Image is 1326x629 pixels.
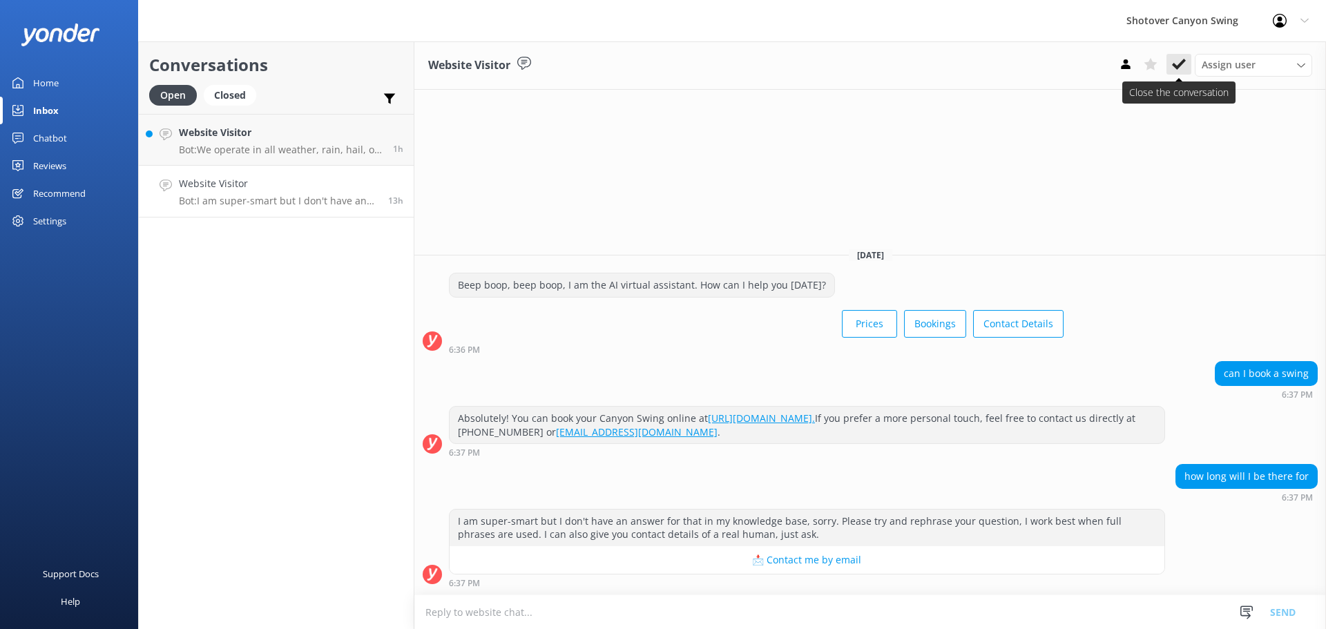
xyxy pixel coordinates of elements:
strong: 6:37 PM [449,449,480,457]
a: Website VisitorBot:I am super-smart but I don't have an answer for that in my knowledge base, sor... [139,166,414,217]
span: Sep 16 2025 06:37pm (UTC +12:00) Pacific/Auckland [388,195,403,206]
div: Open [149,85,197,106]
span: [DATE] [849,249,892,261]
img: yonder-white-logo.png [21,23,100,46]
div: Support Docs [43,560,99,588]
h4: Website Visitor [179,176,378,191]
div: Help [61,588,80,615]
div: Sep 16 2025 06:37pm (UTC +12:00) Pacific/Auckland [449,578,1165,588]
strong: 6:37 PM [1282,494,1313,502]
button: Bookings [904,310,966,338]
button: Contact Details [973,310,1064,338]
a: [URL][DOMAIN_NAME]. [708,412,815,425]
button: Prices [842,310,897,338]
div: Assign User [1195,54,1312,76]
span: Sep 17 2025 07:05am (UTC +12:00) Pacific/Auckland [393,143,403,155]
div: can I book a swing [1215,362,1317,385]
h3: Website Visitor [428,57,510,75]
div: Sep 16 2025 06:37pm (UTC +12:00) Pacific/Auckland [1175,492,1318,502]
div: Beep boop, beep boop, I am the AI virtual assistant. How can I help you [DATE]? [450,273,834,297]
a: [EMAIL_ADDRESS][DOMAIN_NAME] [556,425,718,438]
div: how long will I be there for [1176,465,1317,488]
div: Absolutely! You can book your Canyon Swing online at If you prefer a more personal touch, feel fr... [450,407,1164,443]
h4: Website Visitor [179,125,383,140]
div: Recommend [33,180,86,207]
strong: 6:37 PM [1282,391,1313,399]
h2: Conversations [149,52,403,78]
div: Closed [204,85,256,106]
p: Bot: We operate in all weather, rain, hail, or shine. However, if you're worried about thunder an... [179,144,383,156]
strong: 6:37 PM [449,579,480,588]
div: I am super-smart but I don't have an answer for that in my knowledge base, sorry. Please try and ... [450,510,1164,546]
div: Inbox [33,97,59,124]
div: Chatbot [33,124,67,152]
strong: 6:36 PM [449,346,480,354]
a: Website VisitorBot:We operate in all weather, rain, hail, or shine. However, if you're worried ab... [139,114,414,166]
a: Closed [204,87,263,102]
div: Sep 16 2025 06:36pm (UTC +12:00) Pacific/Auckland [449,345,1064,354]
div: Reviews [33,152,66,180]
p: Bot: I am super-smart but I don't have an answer for that in my knowledge base, sorry. Please try... [179,195,378,207]
span: Assign user [1202,57,1256,72]
button: 📩 Contact me by email [450,546,1164,574]
div: Settings [33,207,66,235]
div: Sep 16 2025 06:37pm (UTC +12:00) Pacific/Auckland [449,447,1165,457]
a: Open [149,87,204,102]
div: Sep 16 2025 06:37pm (UTC +12:00) Pacific/Auckland [1215,389,1318,399]
div: Home [33,69,59,97]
